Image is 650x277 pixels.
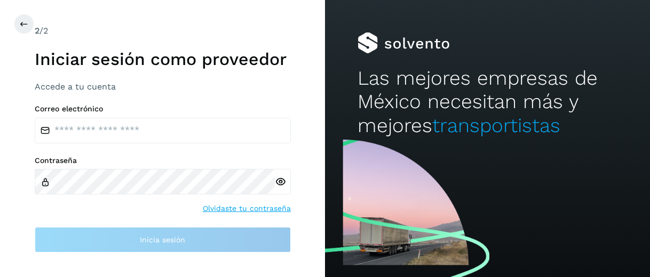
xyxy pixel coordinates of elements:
[432,114,560,137] span: transportistas
[35,227,291,252] button: Inicia sesión
[35,104,291,113] label: Correo electrónico
[35,156,291,165] label: Contraseña
[358,67,617,137] h2: Las mejores empresas de México necesitan más y mejores
[140,236,185,243] span: Inicia sesión
[35,82,291,92] h3: Accede a tu cuenta
[203,203,291,214] a: Olvidaste tu contraseña
[35,49,291,69] h1: Iniciar sesión como proveedor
